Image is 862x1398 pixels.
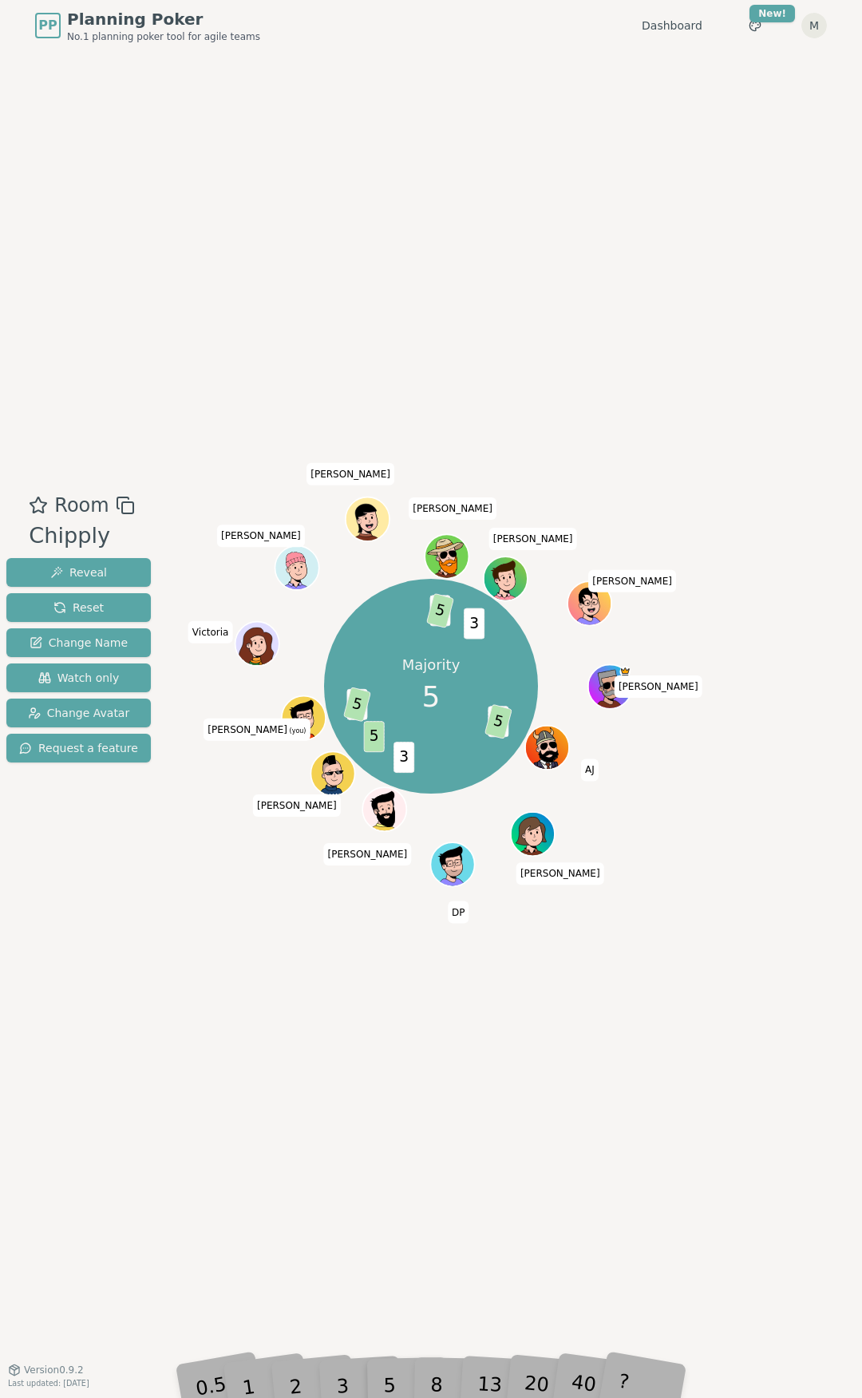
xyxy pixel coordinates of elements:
span: Click to change your name [489,528,577,550]
span: 3 [430,596,451,627]
span: 3 [347,689,368,720]
span: Click to change your name [253,794,341,817]
span: Melissa is the host [619,666,631,677]
span: Click to change your name [409,497,496,520]
span: Click to change your name [588,569,676,592]
span: Watch only [38,670,120,686]
span: Click to change your name [516,862,604,885]
div: Chipply [29,520,134,552]
span: PP [38,16,57,35]
span: Room [54,491,109,520]
span: Click to change your name [324,843,412,865]
span: 5 [422,675,441,718]
span: 3 [393,742,414,773]
span: 5 [364,721,385,752]
button: M [801,13,827,38]
div: New! [749,5,795,22]
span: Click to change your name [581,758,599,781]
button: New! [741,11,769,40]
button: Add as favourite [29,491,48,520]
p: Majority [402,655,461,675]
button: Watch only [6,663,151,692]
button: Change Name [6,628,151,657]
span: Click to change your name [188,620,233,643]
span: Reset [53,600,104,616]
span: Version 0.9.2 [24,1364,84,1376]
span: Planning Poker [67,8,260,30]
span: Request a feature [19,740,138,756]
span: Reveal [50,564,107,580]
span: Click to change your name [306,462,394,485]
button: Reset [6,593,151,622]
span: Change Avatar [28,705,130,721]
span: Click to change your name [448,901,469,923]
span: Change Name [30,635,128,651]
span: Last updated: [DATE] [8,1379,89,1388]
span: No.1 planning poker tool for agile teams [67,30,260,43]
button: Change Avatar [6,699,151,727]
a: PPPlanning PokerNo.1 planning poker tool for agile teams [35,8,260,43]
span: 5 [426,593,454,628]
button: Click to change your avatar [283,697,325,739]
button: Request a feature [6,734,151,762]
span: Click to change your name [217,525,305,547]
span: 3 [464,608,484,640]
button: Reveal [6,558,151,587]
button: Version0.9.2 [8,1364,84,1376]
span: 5 [343,687,371,722]
span: 8 [488,706,508,737]
span: Click to change your name [204,718,310,740]
span: (you) [287,727,306,734]
span: 5 [484,704,512,739]
span: Click to change your name [615,675,702,698]
a: Dashboard [642,18,702,34]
